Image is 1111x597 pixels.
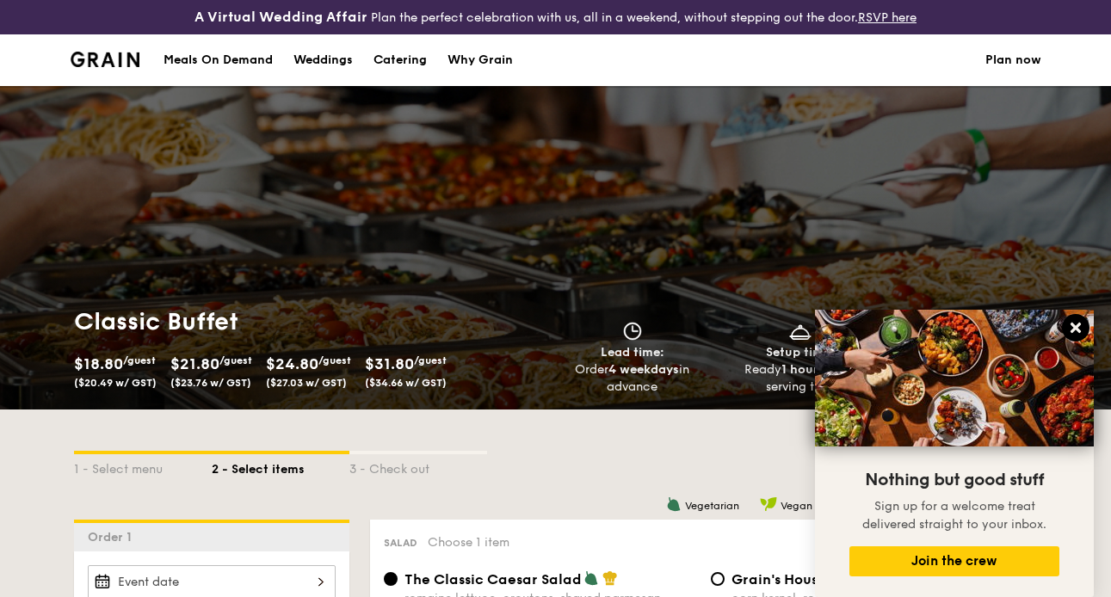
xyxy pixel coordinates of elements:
[787,322,813,341] img: icon-dish.430c3a2e.svg
[766,345,835,360] span: Setup time:
[153,34,283,86] a: Meals On Demand
[170,377,251,389] span: ($23.76 w/ GST)
[293,34,353,86] div: Weddings
[88,530,139,545] span: Order 1
[849,546,1059,576] button: Join the crew
[365,377,447,389] span: ($34.66 w/ GST)
[212,454,349,478] div: 2 - Select items
[74,306,549,337] h1: Classic Buffet
[447,34,513,86] div: Why Grain
[685,500,739,512] span: Vegetarian
[1062,314,1089,342] button: Close
[194,7,367,28] h4: A Virtual Wedding Affair
[985,34,1041,86] a: Plan now
[170,354,219,373] span: $21.80
[283,34,363,86] a: Weddings
[71,52,140,67] img: Grain
[71,52,140,67] a: Logotype
[556,361,710,396] div: Order in advance
[414,354,447,366] span: /guest
[437,34,523,86] a: Why Grain
[428,535,509,550] span: Choose 1 item
[384,572,398,586] input: The Classic Caesar Saladromaine lettuce, croutons, shaved parmesan flakes, cherry tomatoes, house...
[723,361,877,396] div: Ready before serving time
[404,571,582,588] span: The Classic Caesar Salad
[349,454,487,478] div: 3 - Check out
[365,354,414,373] span: $31.80
[666,496,682,512] img: icon-vegetarian.fe4039eb.svg
[602,570,618,586] img: icon-chef-hat.a58ddaea.svg
[373,34,427,86] div: Catering
[363,34,437,86] a: Catering
[74,354,123,373] span: $18.80
[781,362,818,377] strong: 1 hour
[318,354,351,366] span: /guest
[608,362,679,377] strong: 4 weekdays
[74,454,212,478] div: 1 - Select menu
[123,354,156,366] span: /guest
[601,345,664,360] span: Lead time:
[711,572,725,586] input: Grain's House Saladcorn kernel, roasted sesame dressing, cherry tomato
[858,10,917,25] a: RSVP here
[620,322,645,341] img: icon-clock.2db775ea.svg
[74,377,157,389] span: ($20.49 w/ GST)
[384,537,417,549] span: Salad
[731,571,870,588] span: Grain's House Salad
[815,310,1094,446] img: DSC07876-Edit02-Large.jpeg
[185,7,926,28] div: Plan the perfect celebration with us, all in a weekend, without stepping out the door.
[219,354,252,366] span: /guest
[266,354,318,373] span: $24.80
[781,500,812,512] span: Vegan
[266,377,347,389] span: ($27.03 w/ GST)
[760,496,777,512] img: icon-vegan.f8ff3823.svg
[583,570,599,586] img: icon-vegetarian.fe4039eb.svg
[164,34,273,86] div: Meals On Demand
[862,499,1046,532] span: Sign up for a welcome treat delivered straight to your inbox.
[865,470,1044,490] span: Nothing but good stuff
